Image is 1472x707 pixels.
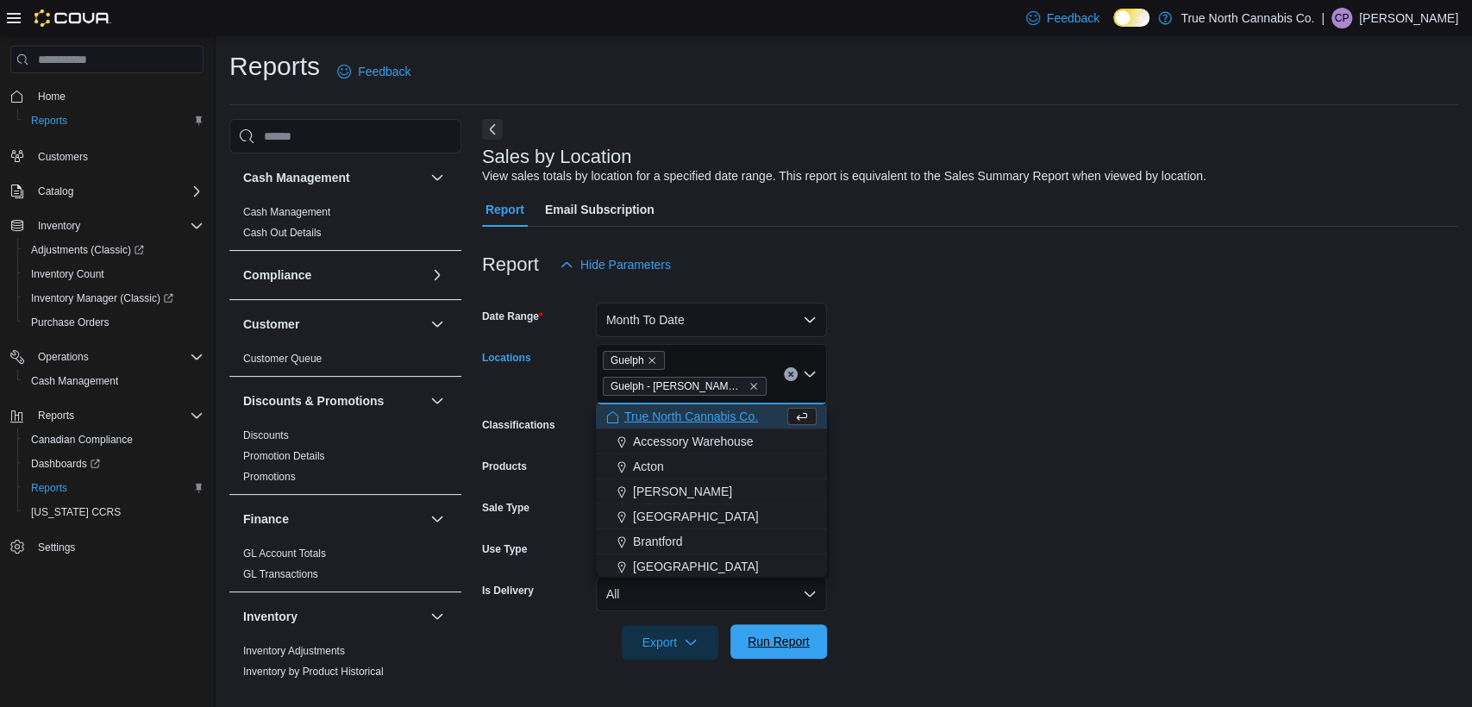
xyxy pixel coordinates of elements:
span: Settings [38,541,75,554]
button: Clear input [784,367,798,381]
a: Inventory Manager (Classic) [17,286,210,310]
button: Month To Date [596,303,827,337]
button: Hide Parameters [553,247,678,282]
span: Export [632,625,708,660]
a: Reports [24,110,74,131]
button: Compliance [427,265,448,285]
h3: Discounts & Promotions [243,392,384,410]
span: Accessory Warehouse [633,433,754,450]
span: Dashboards [24,454,204,474]
button: Inventory [3,214,210,238]
button: Customer [243,316,423,333]
a: [US_STATE] CCRS [24,502,128,522]
a: Reports [24,478,74,498]
span: Promotions [243,470,296,484]
a: Customer Queue [243,353,322,365]
h3: Inventory [243,608,298,625]
span: Dashboards [31,457,100,471]
span: Acton [633,458,664,475]
a: Adjustments (Classic) [24,240,151,260]
button: Export [622,625,718,660]
span: Operations [38,350,89,364]
a: Feedback [1019,1,1106,35]
button: Remove Guelph from selection in this group [647,355,657,366]
span: Reports [24,478,204,498]
a: Promotions [243,471,296,483]
span: Inventory Adjustments [243,644,345,658]
button: Acton [596,454,827,479]
a: Cash Out Details [243,227,322,239]
span: GL Account Totals [243,547,326,560]
h3: Sales by Location [482,147,632,167]
a: Promotion Details [243,450,325,462]
a: Inventory Count [24,264,111,285]
span: Inventory Manager (Classic) [24,288,204,309]
span: Dark Mode [1113,27,1114,28]
button: Purchase Orders [17,310,210,335]
a: Dashboards [17,452,210,476]
span: Operations [31,347,204,367]
span: Customers [38,150,88,164]
span: Reports [38,409,74,422]
span: Customer Queue [243,352,322,366]
button: Compliance [243,266,423,284]
a: Discounts [243,429,289,441]
label: Is Delivery [482,584,534,598]
input: Dark Mode [1113,9,1149,27]
span: True North Cannabis Co. [624,408,758,425]
h3: Customer [243,316,299,333]
button: Home [3,84,210,109]
button: Inventory Count [17,262,210,286]
span: Reports [24,110,204,131]
span: Feedback [358,63,410,80]
button: Reports [31,405,81,426]
button: Close list of options [803,367,817,381]
div: View sales totals by location for a specified date range. This report is equivalent to the Sales ... [482,167,1206,185]
span: Promotion Details [243,449,325,463]
button: Remove Guelph - Gordon Gate from selection in this group [749,381,759,391]
a: Settings [31,537,82,558]
span: Hide Parameters [580,256,671,273]
h3: Compliance [243,266,311,284]
button: Accessory Warehouse [596,429,827,454]
span: [GEOGRAPHIC_DATA] [633,558,759,575]
span: Guelph [603,351,666,370]
button: [PERSON_NAME] [596,479,827,504]
button: Next [482,119,503,140]
button: Cash Management [243,169,423,186]
span: Catalog [38,185,73,198]
p: [PERSON_NAME] [1359,8,1458,28]
button: Reports [3,404,210,428]
label: Date Range [482,310,543,323]
a: GL Transactions [243,568,318,580]
button: Canadian Compliance [17,428,210,452]
span: Canadian Compliance [24,429,204,450]
span: Washington CCRS [24,502,204,522]
span: Email Subscription [545,192,655,227]
button: Discounts & Promotions [427,391,448,411]
label: Products [482,460,527,473]
span: Canadian Compliance [31,433,133,447]
span: Inventory by Product Historical [243,665,384,679]
span: Inventory Count [24,264,204,285]
button: Cash Management [427,167,448,188]
button: True North Cannabis Co. [596,404,827,429]
span: Purchase Orders [31,316,110,329]
button: Cash Management [17,369,210,393]
div: Chris Pereira [1331,8,1352,28]
button: Run Report [730,624,827,659]
span: Cash Management [243,205,330,219]
span: Cash Management [31,374,118,388]
button: Settings [3,535,210,560]
span: Feedback [1047,9,1099,27]
button: Inventory [243,608,423,625]
span: Reports [31,114,67,128]
span: Reports [31,481,67,495]
button: Catalog [31,181,80,202]
button: Operations [31,347,96,367]
button: Inventory [31,216,87,236]
button: Brantford [596,529,827,554]
h1: Reports [229,49,320,84]
label: Classifications [482,418,555,432]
